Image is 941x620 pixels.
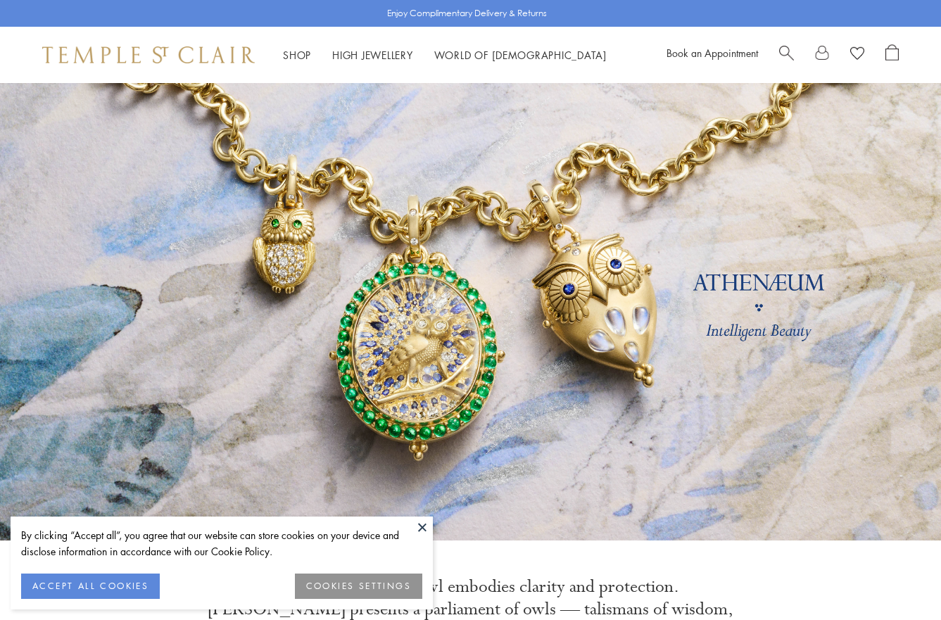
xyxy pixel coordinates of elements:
a: World of [DEMOGRAPHIC_DATA]World of [DEMOGRAPHIC_DATA] [434,48,607,62]
nav: Main navigation [283,46,607,64]
a: Search [779,44,794,65]
a: High JewelleryHigh Jewellery [332,48,413,62]
a: Book an Appointment [667,46,758,60]
button: COOKIES SETTINGS [295,574,422,599]
a: Open Shopping Bag [885,44,899,65]
img: Temple St. Clair [42,46,255,63]
p: Enjoy Complimentary Delivery & Returns [387,6,547,20]
a: ShopShop [283,48,311,62]
a: View Wishlist [850,44,864,65]
button: ACCEPT ALL COOKIES [21,574,160,599]
div: By clicking “Accept all”, you agree that our website can store cookies on your device and disclos... [21,527,422,559]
